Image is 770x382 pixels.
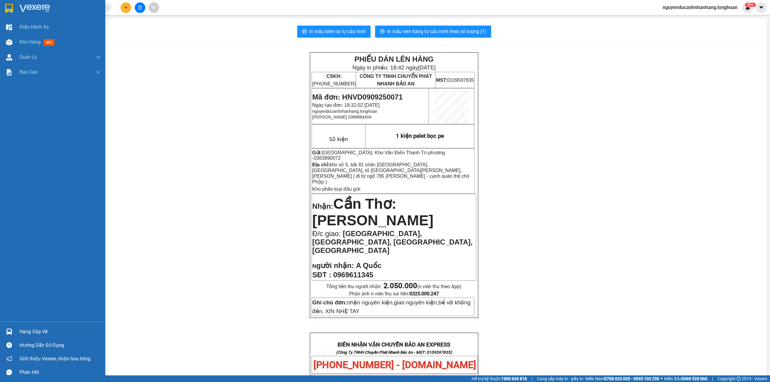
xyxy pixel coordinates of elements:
span: copyright [737,377,741,381]
span: 0109597835 [84,29,122,34]
span: nguyenducanhnhanhang.longhoan [658,4,742,11]
div: Hàng sắp về [20,327,101,336]
span: Miền Nam [585,375,659,382]
span: 0109597835 [436,78,474,83]
strong: PHIẾU DÁN LÊN HÀNG [23,3,103,11]
span: 0969611345 [333,271,373,279]
span: [GEOGRAPHIC_DATA], [GEOGRAPHIC_DATA], [GEOGRAPHIC_DATA], [GEOGRAPHIC_DATA] [312,230,473,254]
strong: Địa chỉ: [312,162,329,167]
img: icon-new-feature [745,5,750,10]
strong: Gửi: [312,150,322,155]
span: notification [6,356,12,362]
span: printer [380,29,385,35]
strong: 0325.000.247 [409,291,439,297]
span: aim [152,5,156,10]
span: message [6,369,12,375]
span: Hỗ trợ kỹ thuật: [472,375,527,382]
button: file-add [135,2,145,13]
strong: N [312,263,354,269]
span: gười nhận: [316,261,354,270]
button: printerIn mẫu biên lai tự cấu hình [297,26,371,38]
span: Đ/c giao: [312,230,343,238]
span: Số kiện [329,136,348,143]
span: | [712,375,713,382]
sup: 257 [745,3,756,7]
span: Mã đơn: HNVD0909250071 [312,93,402,101]
strong: Ghi chú đơn: [312,299,347,306]
span: Báo cáo [20,68,38,76]
span: In mẫu biên lai tự cấu hình [309,28,366,35]
span: Mã đơn: HNVD0909250071 [2,45,63,61]
span: nguyenducanhnhanhang.longhoan [312,109,377,114]
span: file-add [138,5,142,10]
span: Ngày in phiếu: 18:42 ngày [352,64,436,71]
span: Giới thiệu Vexere, nhận hoa hồng [20,355,91,362]
span: plus [124,5,128,10]
span: [DATE] [418,64,436,71]
span: [PERSON_NAME] 0388884404 [312,115,371,119]
div: Phản hồi [20,368,101,377]
span: Nhận: [312,202,333,210]
span: CÔNG TY TNHH CHUYỂN PHÁT NHANH BẢO AN [359,74,432,86]
strong: SĐT : [312,271,331,279]
span: [PHONE_NUMBER] [312,74,356,86]
span: Ngày tạo đơn: 18:32:02 [DATE] [312,103,379,108]
span: Cung cấp máy in - giấy in: [537,375,584,382]
span: - [312,150,445,161]
span: Phản ánh n.viên thu sai tiền: [349,291,439,297]
img: logo-vxr [5,4,13,13]
span: (n.viên thu theo App) [383,284,461,289]
img: warehouse-icon [6,54,12,60]
span: [PHONE_NUMBER] - [DOMAIN_NAME] [313,359,476,371]
span: question-circle [6,342,12,348]
span: Quản Lý [20,53,37,61]
strong: (Công Ty TNHH Chuyển Phát Nhanh Bảo An - MST: 0109597835) [336,350,452,355]
img: warehouse-icon [6,328,12,335]
span: Ngày in phiếu: 18:42 ngày [21,12,105,18]
strong: CSKH: [17,26,32,31]
span: phương - [312,150,445,161]
strong: 1900 633 818 [501,376,527,381]
strong: CSKH: [326,74,342,79]
span: down [96,70,101,75]
img: warehouse-icon [6,39,12,45]
button: caret-down [756,2,766,13]
strong: 0369 525 060 [682,376,707,381]
span: ⚪️ [661,377,663,380]
span: HNVD0909250071 [357,375,405,382]
strong: MST: [84,29,95,34]
span: Miền Bắc [664,375,707,382]
span: CÔNG TY TNHH CHUYỂN PHÁT NHANH BẢO AN [47,20,83,42]
span: down [96,55,101,60]
div: Hướng dẫn sử dụng [20,341,101,350]
span: kho số 5, bãi 81 chân [GEOGRAPHIC_DATA], [GEOGRAPHIC_DATA], tổ [GEOGRAPHIC_DATA][PERSON_NAME], [P... [312,162,469,184]
strong: MST: [436,78,447,83]
button: printerIn mẫu tem hàng tự cấu hình theo số lượng (1) [375,26,491,38]
span: [PHONE_NUMBER] [2,26,46,36]
span: [GEOGRAPHIC_DATA]: Kho Văn Điển Thanh Trì [322,150,427,155]
button: aim [149,2,159,13]
img: warehouse-icon [6,24,12,30]
strong: 0708 023 035 - 0935 103 250 [604,376,659,381]
span: | [531,375,532,382]
span: Cần Thơ: [PERSON_NAME] [312,196,433,228]
span: 0363890072 [314,156,341,161]
img: solution-icon [6,69,12,75]
strong: 2.050.000 [383,282,417,290]
span: [DATE] [87,12,105,18]
span: Tổng tiền thu người nhận: [326,284,461,289]
button: plus [121,2,131,13]
span: nhận nguyên kiện,giao nguyên kiện,bể vỡ khồng đền, XIN NHẸ TAY [312,299,470,314]
span: Điều hành xe [20,23,49,31]
span: Kho hàng [20,39,41,45]
span: Kho phân loại đầu gửi: [312,186,361,192]
span: printer [302,29,307,35]
strong: BIÊN NHẬN VẬN CHUYỂN BẢO AN EXPRESS [337,341,450,348]
span: mới [44,39,54,46]
strong: PHIẾU DÁN LÊN HÀNG [354,55,433,63]
span: In mẫu tem hàng tự cấu hình theo số lượng (1) [387,28,486,35]
span: 1 kiện palet bọc pe [396,133,444,139]
span: A Quốc [356,261,381,270]
span: caret-down [759,5,764,10]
